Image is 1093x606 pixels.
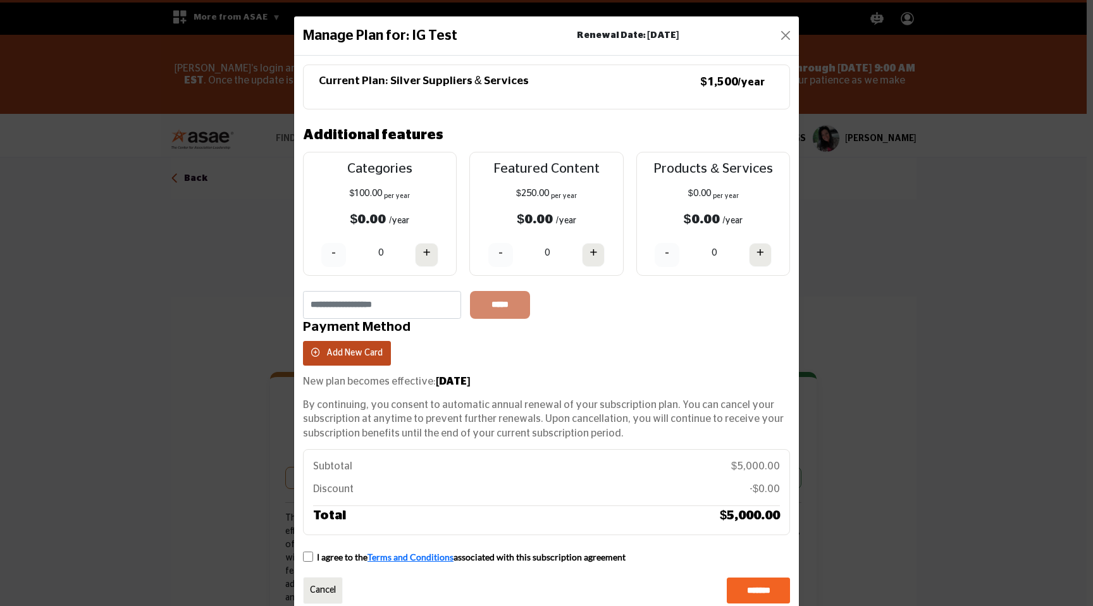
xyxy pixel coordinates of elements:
[688,189,711,198] span: $0.00
[303,25,457,46] h1: Manage Plan for: IG Test
[378,247,383,260] p: 0
[384,193,410,199] sub: per year
[712,247,717,260] p: 0
[738,77,765,87] small: /year
[326,349,383,357] span: Add New Card
[777,27,794,44] button: Close
[749,243,772,267] button: +
[556,216,576,225] span: /year
[756,245,764,261] h4: +
[317,551,626,564] p: I agree to the associated with this subscription agreement
[713,193,739,199] sub: per year
[303,341,391,366] button: Add New Card
[731,459,780,473] p: $5,000.00
[303,374,790,388] p: New plan becomes effective:
[516,189,549,198] span: $250.00
[582,243,605,267] button: +
[313,459,352,473] p: Subtotal
[315,159,445,179] p: Categories
[720,506,780,525] h5: $5,000.00
[684,213,720,226] b: $0.00
[648,159,779,179] p: Products & Services
[423,245,430,261] h4: +
[389,216,409,225] span: /year
[319,75,529,88] h5: Current Plan: Silver Suppliers & Services
[313,506,346,525] h5: Total
[350,213,386,226] b: $0.00
[367,552,454,562] a: Terms and Conditions
[303,398,790,440] p: By continuing, you consent to automatic annual renewal of your subscription plan. You can cancel ...
[750,482,780,496] p: -$0.00
[303,577,343,604] a: Close
[415,243,438,267] button: +
[436,376,471,386] strong: [DATE]
[481,159,612,179] p: Featured Content
[590,245,597,261] h4: +
[303,125,443,145] h3: Additional features
[723,216,743,225] span: /year
[313,482,354,496] p: Discount
[577,29,679,42] b: Renewal Date: [DATE]
[303,319,790,335] h4: Payment Method
[551,193,577,199] sub: per year
[349,189,382,198] span: $100.00
[701,75,765,90] p: $1,500
[517,213,553,226] b: $0.00
[545,247,550,260] p: 0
